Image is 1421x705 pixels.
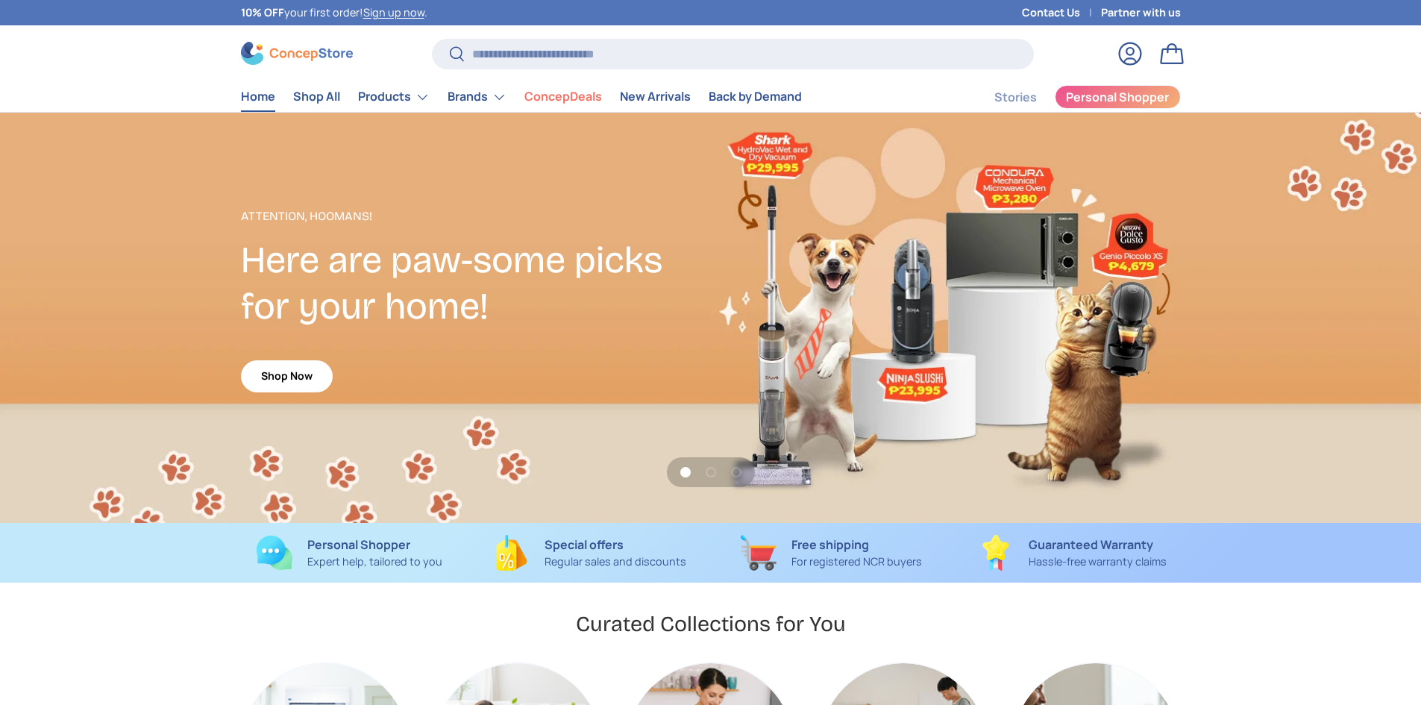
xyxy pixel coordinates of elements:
[241,5,284,19] strong: 10% OFF
[545,554,686,570] p: Regular sales and discounts
[241,360,333,392] a: Shop Now
[363,5,424,19] a: Sign up now
[524,82,602,111] a: ConcepDeals
[545,536,624,553] strong: Special offers
[620,82,691,111] a: New Arrivals
[1101,4,1181,21] a: Partner with us
[241,237,711,330] h2: Here are paw-some picks for your home!
[791,536,869,553] strong: Free shipping
[994,83,1037,112] a: Stories
[482,535,699,571] a: Special offers Regular sales and discounts
[1055,85,1181,109] a: Personal Shopper
[241,4,427,21] p: your first order! .
[709,82,802,111] a: Back by Demand
[1022,4,1101,21] a: Contact Us
[241,207,711,225] p: Attention, Hoomans!
[964,535,1181,571] a: Guaranteed Warranty Hassle-free warranty claims
[723,535,940,571] a: Free shipping For registered NCR buyers
[293,82,340,111] a: Shop All
[959,82,1181,112] nav: Secondary
[576,610,846,638] h2: Curated Collections for You
[439,82,515,112] summary: Brands
[448,82,506,112] a: Brands
[349,82,439,112] summary: Products
[1029,554,1167,570] p: Hassle-free warranty claims
[241,82,802,112] nav: Primary
[307,536,410,553] strong: Personal Shopper
[358,82,430,112] a: Products
[1029,536,1153,553] strong: Guaranteed Warranty
[1066,91,1169,103] span: Personal Shopper
[307,554,442,570] p: Expert help, tailored to you
[241,535,458,571] a: Personal Shopper Expert help, tailored to you
[241,82,275,111] a: Home
[241,42,353,65] img: ConcepStore
[791,554,922,570] p: For registered NCR buyers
